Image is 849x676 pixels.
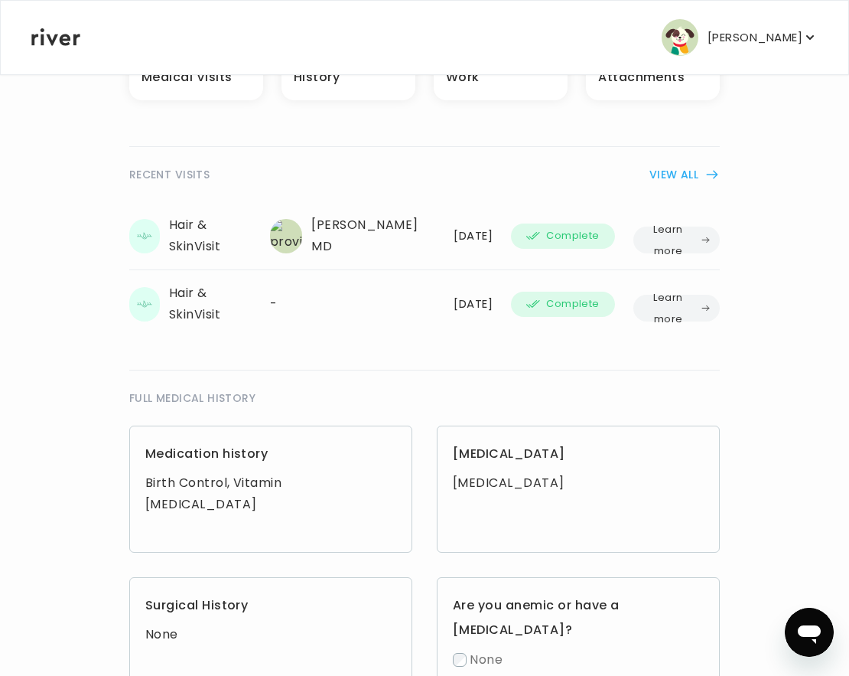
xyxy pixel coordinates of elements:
[649,165,720,184] button: VIEW ALL
[145,442,396,466] h3: Medication history
[453,593,704,642] h3: Are you anemic or have a [MEDICAL_DATA]?
[129,282,252,325] div: Hair & Skin Visit
[129,389,255,407] span: FULL MEDICAL HISTORY
[270,293,436,315] div: -
[129,214,252,257] div: Hair & Skin Visit
[633,227,721,253] button: Learn more
[453,653,467,667] input: None
[145,624,396,645] div: None
[785,608,834,657] iframe: Button to launch messaging window
[546,295,599,313] span: Complete
[633,295,721,322] button: Learn more
[662,19,818,56] button: user avatar[PERSON_NAME]
[453,472,704,494] div: [MEDICAL_DATA]
[141,67,233,88] h3: Medical Visits
[453,442,704,466] h3: [MEDICAL_DATA]
[270,219,303,253] img: provider avatar
[145,593,396,618] h3: Surgical History
[270,214,436,257] div: [PERSON_NAME] MD
[470,651,503,668] span: None
[145,472,396,515] div: Birth Control, Vitamin [MEDICAL_DATA]
[454,293,493,315] div: [DATE]
[662,19,698,56] img: user avatar
[707,27,802,48] p: [PERSON_NAME]
[546,227,599,245] span: Complete
[454,225,493,247] div: [DATE]
[129,165,210,184] span: RECENT VISITS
